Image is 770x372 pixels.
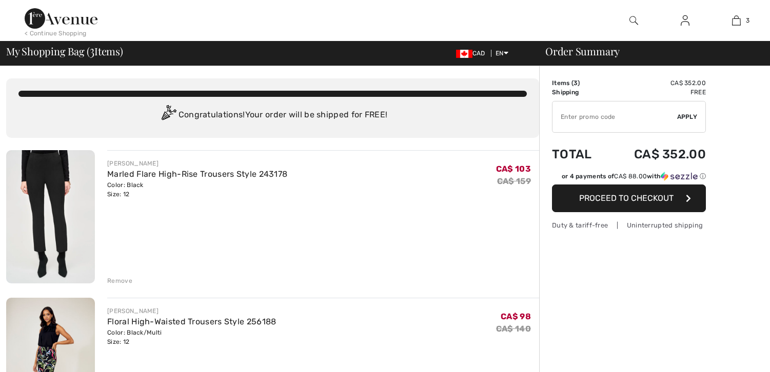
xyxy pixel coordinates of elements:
div: Congratulations! Your order will be shipped for FREE! [18,105,527,126]
div: [PERSON_NAME] [107,159,287,168]
span: 3 [90,44,94,57]
div: Color: Black/Multi Size: 12 [107,328,276,346]
td: Items ( ) [552,78,607,88]
img: Canadian Dollar [456,50,472,58]
div: < Continue Shopping [25,29,87,38]
span: CA$ 88.00 [614,173,647,180]
button: Proceed to Checkout [552,184,706,212]
img: Congratulation2.svg [158,105,179,126]
span: My Shopping Bag ( Items) [6,46,123,56]
img: Sezzle [661,172,698,181]
s: CA$ 159 [497,176,531,186]
span: 3 [574,79,578,87]
img: search the website [629,14,638,27]
img: 1ère Avenue [25,8,97,29]
div: Order Summary [533,46,764,56]
td: Total [552,137,607,172]
td: Shipping [552,88,607,97]
s: CA$ 140 [496,324,531,334]
div: or 4 payments ofCA$ 88.00withSezzle Click to learn more about Sezzle [552,172,706,184]
span: 3 [746,16,749,25]
td: Free [607,88,706,97]
div: Color: Black Size: 12 [107,180,287,199]
div: Remove [107,276,132,285]
span: Apply [677,112,698,121]
img: My Info [681,14,689,27]
input: Promo code [552,101,677,132]
div: or 4 payments of with [562,172,706,181]
span: EN [496,50,508,57]
span: CA$ 98 [501,312,531,321]
td: CA$ 352.00 [607,137,706,172]
div: [PERSON_NAME] [107,306,276,316]
span: Proceed to Checkout [579,193,674,203]
td: CA$ 352.00 [607,78,706,88]
img: Marled Flare High-Rise Trousers Style 243178 [6,150,95,283]
a: Marled Flare High-Rise Trousers Style 243178 [107,169,287,179]
a: Sign In [673,14,698,27]
img: My Bag [732,14,741,27]
a: Floral High-Waisted Trousers Style 256188 [107,317,276,326]
span: CA$ 103 [496,164,531,174]
span: CAD [456,50,489,57]
div: Duty & tariff-free | Uninterrupted shipping [552,220,706,230]
a: 3 [711,14,761,27]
